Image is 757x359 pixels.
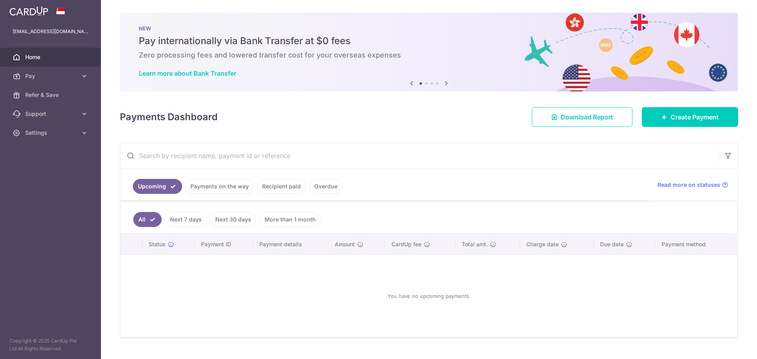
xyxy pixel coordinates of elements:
th: Payment ID [195,234,253,255]
a: More than 1 month [259,212,321,227]
span: CardUp fee [392,240,421,248]
span: Home [25,53,77,61]
img: Bank transfer banner [120,13,738,91]
h5: Pay internationally via Bank Transfer at $0 fees [139,35,719,47]
p: [EMAIL_ADDRESS][DOMAIN_NAME] [13,28,88,35]
a: Recipient paid [257,179,306,194]
span: Pay [25,72,77,80]
a: Create Payment [642,107,738,127]
h6: Zero processing fees and lowered transfer cost for your overseas expenses [139,50,719,60]
span: Charge date [526,240,559,248]
span: Support [25,110,77,118]
th: Payment method [655,234,737,255]
span: Amount [335,240,355,248]
th: Payment details [253,234,329,255]
span: Create Payment [671,112,719,122]
a: Next 7 days [165,212,207,227]
a: Next 30 days [210,212,256,227]
input: Search by recipient name, payment id or reference [120,143,719,168]
div: You have no upcoming payments. [130,261,728,331]
a: Read more on statuses [658,181,728,189]
h4: Payments Dashboard [120,110,218,124]
span: Due date [600,240,624,248]
span: Download Report [561,112,613,122]
a: Payments on the way [185,179,254,194]
span: Total amt. [462,240,488,248]
a: Upcoming [133,179,182,194]
p: NEW [139,25,719,32]
a: All [133,212,162,227]
a: Download Report [532,107,632,127]
span: Read more on statuses [658,181,720,189]
span: Status [149,240,166,248]
span: Refer & Save [25,91,77,99]
img: CardUp [9,6,48,16]
a: Overdue [309,179,343,194]
span: Settings [25,129,77,137]
a: Learn more about Bank Transfer [139,69,236,77]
